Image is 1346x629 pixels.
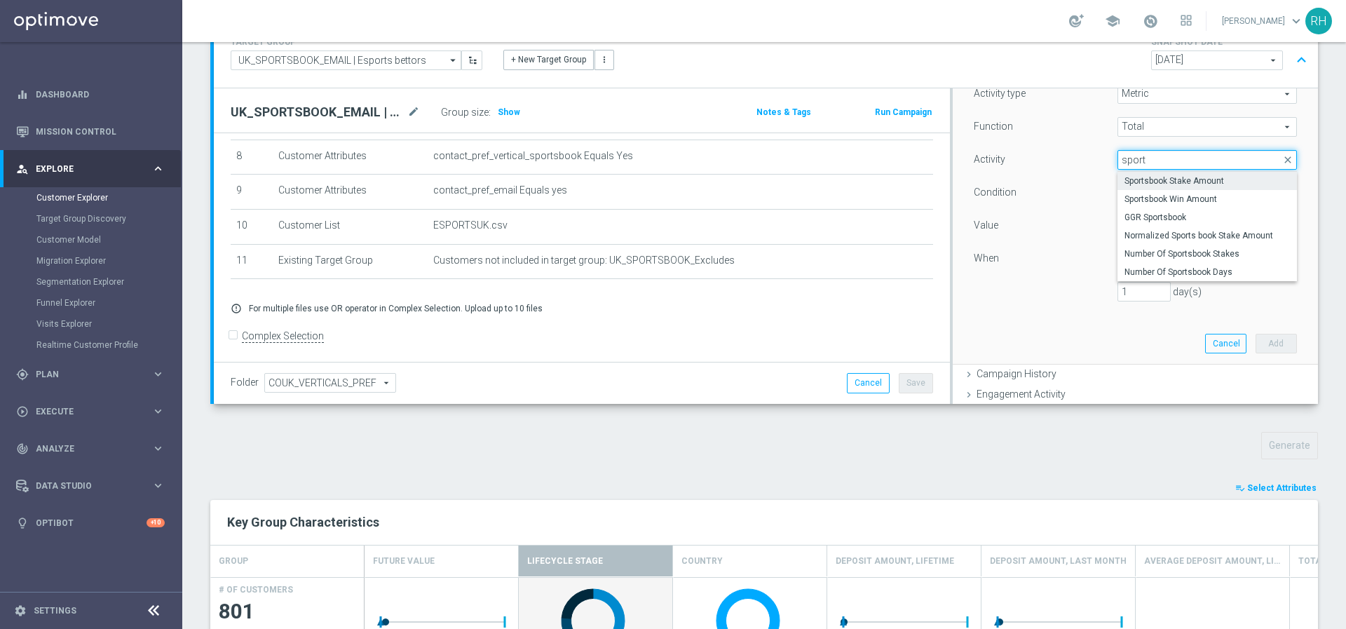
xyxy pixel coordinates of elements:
[231,140,273,175] td: 8
[273,175,427,210] td: Customer Attributes
[151,162,165,175] i: keyboard_arrow_right
[219,549,248,574] h4: GROUP
[1124,230,1290,241] span: Normalized Sports book Stake Amount
[151,367,165,381] i: keyboard_arrow_right
[15,518,165,529] button: lightbulb Optibot +10
[1282,154,1293,165] span: close
[16,163,151,175] div: Explore
[231,50,461,70] input: Select Existing or Create New
[990,549,1127,574] h4: Deposit Amount, Last Month
[16,405,151,418] div: Execute
[977,388,1066,400] span: Engagement Activity
[1105,13,1120,29] span: school
[527,549,603,574] h4: Lifecycle Stage
[16,76,165,113] div: Dashboard
[974,186,1017,198] label: Condition
[755,104,813,120] button: Notes & Tags
[1124,194,1290,205] span: Sportsbook Win Amount
[433,219,508,231] span: ESPORTSUK.csv
[441,107,489,119] label: Group size
[15,406,165,417] div: play_circle_outline Execute keyboard_arrow_right
[36,113,165,150] a: Mission Control
[433,184,567,196] span: contact_pref_email Equals yes
[36,255,146,266] a: Migration Explorer
[242,330,324,343] label: Complex Selection
[36,165,151,173] span: Explore
[1234,480,1318,496] button: playlist_add_check Select Attributes
[1305,8,1332,34] div: RH
[36,334,181,356] div: Realtime Customer Profile
[151,479,165,492] i: keyboard_arrow_right
[219,585,293,595] h4: # OF CUSTOMERS
[1235,483,1245,493] i: playlist_add_check
[15,163,165,175] div: person_search Explore keyboard_arrow_right
[36,76,165,113] a: Dashboard
[147,518,165,527] div: +10
[273,209,427,244] td: Customer List
[36,370,151,379] span: Plan
[36,339,146,351] a: Realtime Customer Profile
[14,604,27,617] i: settings
[433,255,735,266] span: Customers not included in target group: UK_SPORTSBOOK_Excludes
[36,229,181,250] div: Customer Model
[36,187,181,208] div: Customer Explorer
[1289,13,1304,29] span: keyboard_arrow_down
[16,405,29,418] i: play_circle_outline
[15,126,165,137] button: Mission Control
[599,55,609,65] i: more_vert
[36,504,147,541] a: Optibot
[219,598,356,625] span: 801
[36,208,181,229] div: Target Group Discovery
[231,175,273,210] td: 9
[16,368,29,381] i: gps_fixed
[1124,175,1290,187] span: Sportsbook Stake Amount
[36,318,146,330] a: Visits Explorer
[231,303,242,314] i: error_outline
[1256,334,1297,353] button: Add
[231,34,1301,74] div: TARGET GROUP arrow_drop_down + New Target Group more_vert SNAPSHOT DATE arrow_drop_down expand_less
[36,276,146,288] a: Segmentation Explorer
[15,480,165,492] button: Data Studio keyboard_arrow_right
[151,442,165,455] i: keyboard_arrow_right
[231,244,273,279] td: 11
[16,442,151,455] div: Analyze
[36,313,181,334] div: Visits Explorer
[433,150,633,162] span: contact_pref_vertical_sportsbook Equals Yes
[36,297,146,309] a: Funnel Explorer
[489,107,491,119] label: :
[231,209,273,244] td: 10
[15,443,165,454] button: track_changes Analyze keyboard_arrow_right
[231,104,405,121] h2: UK_SPORTSBOOK_EMAIL | Esports bettors
[15,369,165,380] button: gps_fixed Plan keyboard_arrow_right
[16,504,165,541] div: Optibot
[974,87,1026,100] label: Activity type
[681,549,723,574] h4: Country
[15,89,165,100] button: equalizer Dashboard
[36,250,181,271] div: Migration Explorer
[873,104,933,120] button: Run Campaign
[16,368,151,381] div: Plan
[231,377,259,388] label: Folder
[36,407,151,416] span: Execute
[847,373,890,393] button: Cancel
[36,192,146,203] a: Customer Explorer
[16,442,29,455] i: track_changes
[977,368,1056,379] span: Campaign History
[36,445,151,453] span: Analyze
[36,292,181,313] div: Funnel Explorer
[974,252,999,264] label: When
[974,153,1005,165] label: Activity
[227,514,1301,531] h2: Key Group Characteristics
[249,303,543,314] p: For multiple files use OR operator in Complex Selection. Upload up to 10 files
[836,549,954,574] h4: Deposit Amount, Lifetime
[1205,334,1246,353] button: Cancel
[34,607,76,615] a: Settings
[16,517,29,529] i: lightbulb
[273,140,427,175] td: Customer Attributes
[36,482,151,490] span: Data Studio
